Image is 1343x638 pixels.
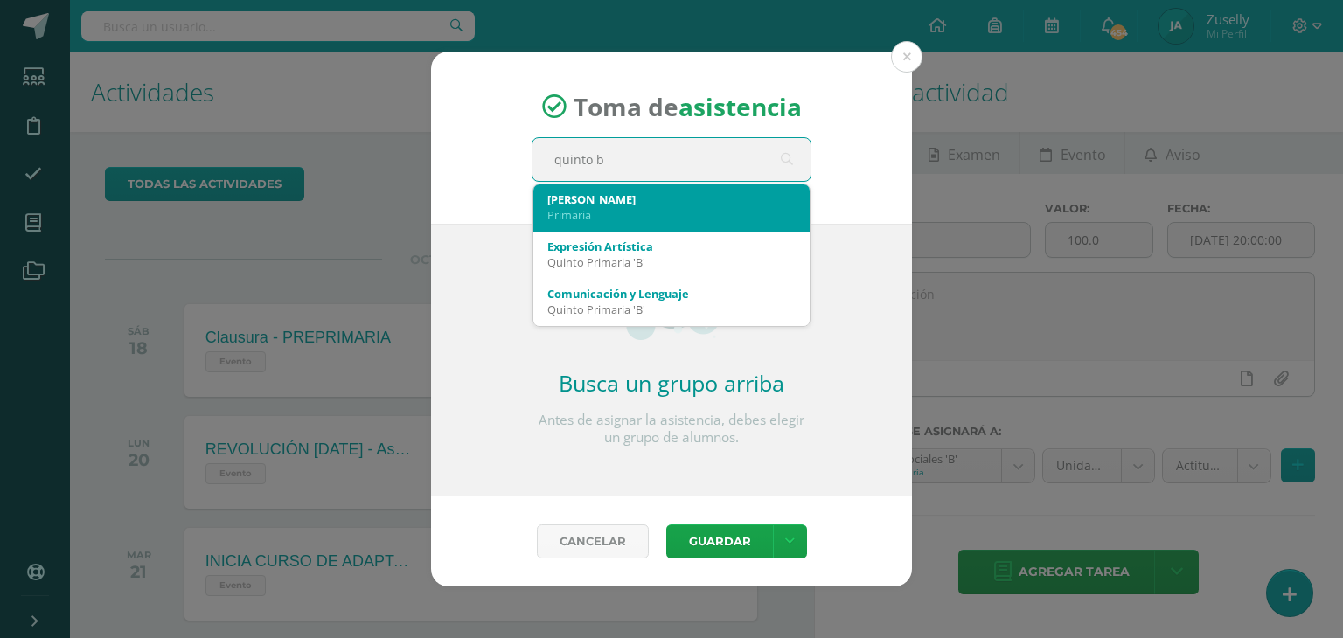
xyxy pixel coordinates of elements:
[547,254,796,270] div: Quinto Primaria 'B'
[678,90,802,123] strong: asistencia
[537,524,649,558] a: Cancelar
[547,207,796,223] div: Primaria
[547,239,796,254] div: Expresión Artística
[547,286,796,302] div: Comunicación y Lenguaje
[547,191,796,207] div: [PERSON_NAME]
[666,524,773,558] button: Guardar
[532,412,811,447] p: Antes de asignar la asistencia, debes elegir un grupo de alumnos.
[891,41,922,73] button: Close (Esc)
[547,302,796,317] div: Quinto Primaria 'B'
[532,138,811,181] input: Busca un grado o sección aquí...
[532,368,811,398] h2: Busca un grupo arriba
[574,90,802,123] span: Toma de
